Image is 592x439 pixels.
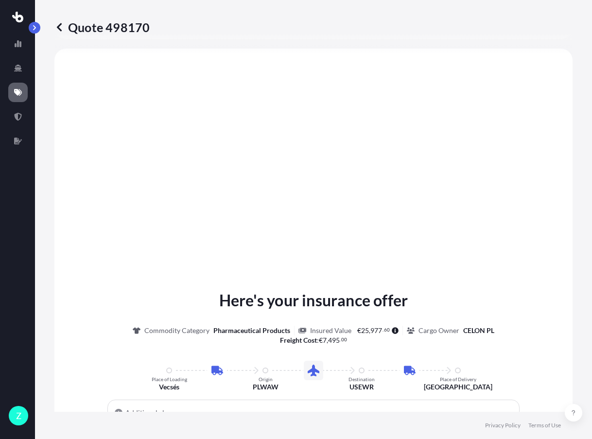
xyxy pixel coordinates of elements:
[280,335,348,345] p: :
[125,408,181,418] p: Additional clauses
[383,328,383,332] span: .
[369,327,370,334] span: ,
[357,327,361,334] span: €
[341,338,347,341] span: 00
[310,326,351,335] p: Insured Value
[219,289,408,312] p: Here's your insurance offer
[54,19,150,35] p: Quote 498170
[384,328,390,332] span: 60
[259,376,273,382] p: Origin
[440,376,476,382] p: Place of Delivery
[370,327,382,334] span: 977
[340,338,341,341] span: .
[280,336,317,344] b: Freight Cost
[319,337,323,344] span: €
[159,382,179,392] p: Vecsés
[327,337,328,344] span: ,
[152,376,187,382] p: Place of Loading
[463,326,494,335] p: CELON PL
[528,421,561,429] a: Terms of Use
[361,327,369,334] span: 25
[328,337,340,344] span: 495
[213,326,290,335] p: Pharmaceutical Products
[144,326,209,335] p: Commodity Category
[253,382,279,392] p: PLWAW
[485,421,521,429] a: Privacy Policy
[349,382,374,392] p: USEWR
[16,411,21,421] span: Z
[418,326,459,335] p: Cargo Owner
[424,382,492,392] p: [GEOGRAPHIC_DATA]
[323,337,327,344] span: 7
[348,376,375,382] p: Destination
